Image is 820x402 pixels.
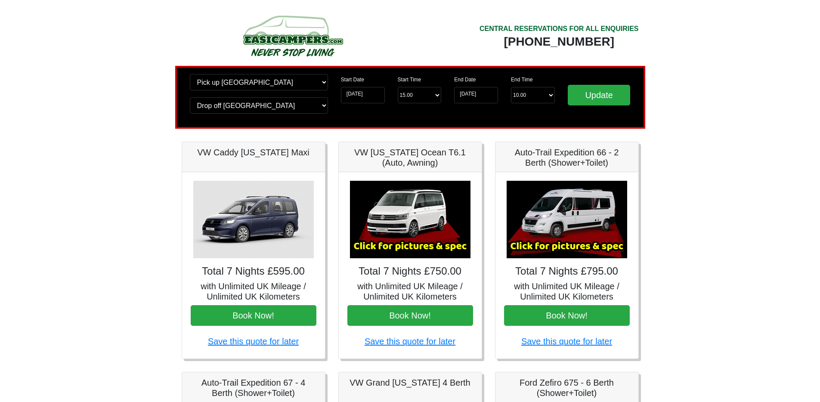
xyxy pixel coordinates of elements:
[480,34,639,49] div: [PHONE_NUMBER]
[504,147,630,168] h5: Auto-Trail Expedition 66 - 2 Berth (Shower+Toilet)
[191,305,316,326] button: Book Now!
[191,265,316,278] h4: Total 7 Nights £595.00
[208,337,299,346] a: Save this quote for later
[511,76,533,83] label: End Time
[507,181,627,258] img: Auto-Trail Expedition 66 - 2 Berth (Shower+Toilet)
[398,76,421,83] label: Start Time
[504,281,630,302] h5: with Unlimited UK Mileage / Unlimited UK Kilometers
[347,265,473,278] h4: Total 7 Nights £750.00
[454,87,498,103] input: Return Date
[341,76,364,83] label: Start Date
[347,305,473,326] button: Book Now!
[504,305,630,326] button: Book Now!
[480,24,639,34] div: CENTRAL RESERVATIONS FOR ALL ENQUIRIES
[504,377,630,398] h5: Ford Zefiro 675 - 6 Berth (Shower+Toilet)
[504,265,630,278] h4: Total 7 Nights £795.00
[347,147,473,168] h5: VW [US_STATE] Ocean T6.1 (Auto, Awning)
[191,377,316,398] h5: Auto-Trail Expedition 67 - 4 Berth (Shower+Toilet)
[350,181,470,258] img: VW California Ocean T6.1 (Auto, Awning)
[365,337,455,346] a: Save this quote for later
[347,281,473,302] h5: with Unlimited UK Mileage / Unlimited UK Kilometers
[347,377,473,388] h5: VW Grand [US_STATE] 4 Berth
[191,281,316,302] h5: with Unlimited UK Mileage / Unlimited UK Kilometers
[341,87,385,103] input: Start Date
[191,147,316,158] h5: VW Caddy [US_STATE] Maxi
[211,12,374,59] img: campers-checkout-logo.png
[193,181,314,258] img: VW Caddy California Maxi
[454,76,476,83] label: End Date
[521,337,612,346] a: Save this quote for later
[568,85,631,105] input: Update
